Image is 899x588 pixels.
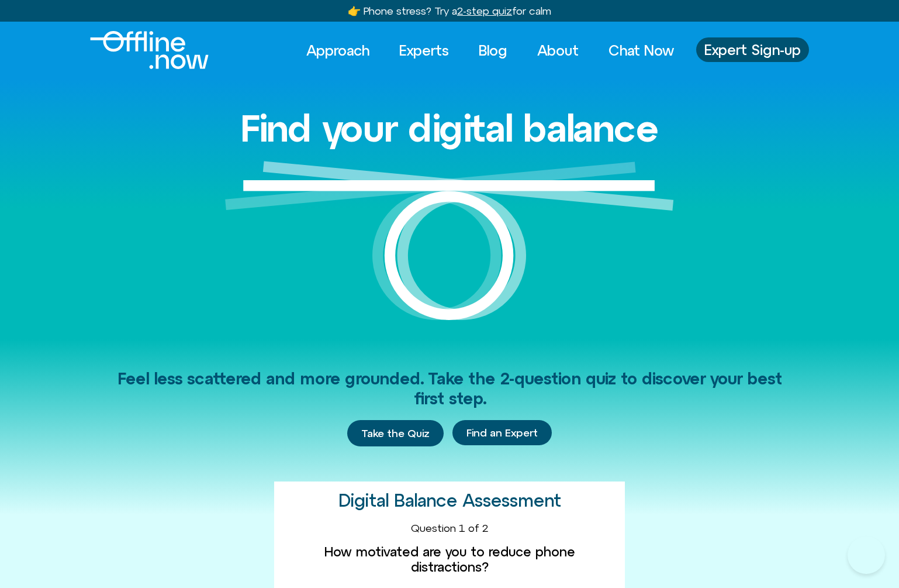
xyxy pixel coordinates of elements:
[452,420,552,446] a: Find an Expert
[452,420,552,447] div: Find an Expert
[457,5,512,17] u: 2-step quiz
[361,427,430,440] span: Take the Quiz
[90,31,189,69] div: Logo
[338,491,561,510] h2: Digital Balance Assessment
[348,5,551,17] a: 👉 Phone stress? Try a2-step quizfor calm
[704,42,801,57] span: Expert Sign-up
[696,37,809,62] a: Expert Sign-up
[598,37,684,63] a: Chat Now
[389,37,459,63] a: Experts
[240,108,659,149] h1: Find your digital balance
[225,161,674,339] img: Graphic of a white circle with a white line balancing on top to represent balance.
[296,37,684,63] nav: Menu
[848,537,885,574] iframe: Botpress
[466,427,538,439] span: Find an Expert
[347,420,444,447] a: Take the Quiz
[90,31,209,69] img: Offline.Now logo in white. Text of the words offline.now with a line going through the "O"
[283,544,616,575] label: How motivated are you to reduce phone distractions?
[117,369,782,408] span: Feel less scattered and more grounded. Take the 2-question quiz to discover your best first step.
[527,37,589,63] a: About
[296,37,380,63] a: Approach
[283,522,616,535] div: Question 1 of 2
[468,37,518,63] a: Blog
